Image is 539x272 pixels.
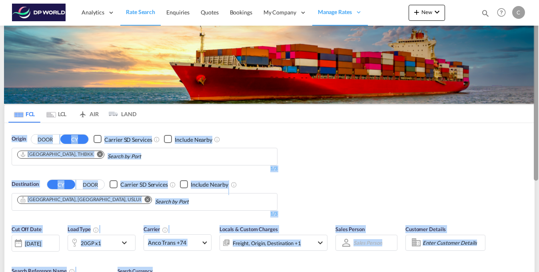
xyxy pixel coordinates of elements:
button: CY [47,180,75,189]
md-tab-item: LCL [40,105,72,123]
span: Sales Person [335,226,365,232]
md-chips-wrap: Chips container. Use arrow keys to select chips. [16,148,187,163]
div: Press delete to remove this chip. [20,151,95,158]
button: DOOR [76,180,104,189]
img: c08ca190194411f088ed0f3ba295208c.png [12,4,66,22]
span: Anco Trans +74 [148,239,200,247]
span: Rate Search [126,8,155,15]
div: Louisville, KY, USLUI [20,196,141,203]
md-icon: icon-chevron-down [432,7,442,17]
div: 20GP x1icon-chevron-down [68,235,136,251]
span: New [412,9,442,15]
div: Freight Origin Destination Factory Stuffing [233,238,301,249]
button: CY [60,135,88,144]
button: Remove [92,151,104,159]
button: Remove [140,196,152,204]
md-icon: Unchecked: Search for CY (Container Yard) services for all selected carriers.Checked : Search for... [154,136,160,143]
div: Freight Origin Destination Factory Stuffingicon-chevron-down [220,235,327,251]
span: Load Type [68,226,99,232]
div: 20GP x1 [81,238,101,249]
div: Help [495,6,512,20]
span: Locals & Custom Charges [220,226,278,232]
div: C [512,6,525,19]
md-icon: icon-plus 400-fg [412,7,421,17]
span: Quotes [201,9,218,16]
div: Press delete to remove this chip. [20,196,143,203]
span: Manage Rates [318,8,352,16]
img: LCL+%26+FCL+BACKGROUND.png [4,26,535,104]
input: Enter Customer Details [423,237,483,249]
md-checkbox: Checkbox No Ink [94,135,152,143]
span: Origin [12,135,26,143]
md-tab-item: AIR [72,105,104,123]
md-icon: icon-airplane [78,109,88,115]
md-icon: icon-chevron-down [120,238,133,248]
md-checkbox: Checkbox No Ink [110,180,168,189]
button: icon-plus 400-fgNewicon-chevron-down [409,5,445,21]
span: Carrier [144,226,168,232]
div: Bangkok, THBKK [20,151,94,158]
span: Customer Details [405,226,446,232]
md-icon: Unchecked: Ignores neighbouring ports when fetching rates.Checked : Includes neighbouring ports w... [214,136,220,143]
md-select: Sales Person [353,237,383,249]
md-icon: Unchecked: Search for CY (Container Yard) services for all selected carriers.Checked : Search for... [170,181,176,188]
span: Analytics [82,8,104,16]
div: 1/3 [12,211,277,218]
div: Include Nearby [191,181,228,189]
div: [DATE] [12,235,60,252]
input: Chips input. [155,195,231,208]
md-tab-item: LAND [104,105,136,123]
md-icon: The selected Trucker/Carrierwill be displayed in the rate results If the rates are from another f... [162,227,168,233]
md-checkbox: Checkbox No Ink [180,180,228,189]
span: Destination [12,180,39,188]
md-checkbox: Checkbox No Ink [164,135,212,143]
div: icon-magnify [481,9,490,21]
div: Carrier SD Services [104,136,152,144]
span: Enquiries [166,9,190,16]
span: Help [495,6,508,19]
span: Bookings [230,9,252,16]
div: Include Nearby [175,136,212,144]
md-pagination-wrapper: Use the left and right arrow keys to navigate between tabs [8,105,136,123]
span: My Company [264,8,296,16]
span: Cut Off Date [12,226,42,232]
md-datepicker: Select [12,251,18,262]
md-icon: icon-chevron-down [315,238,325,248]
md-icon: Unchecked: Ignores neighbouring ports when fetching rates.Checked : Includes neighbouring ports w... [231,181,237,188]
input: Chips input. [108,150,184,163]
div: Carrier SD Services [120,181,168,189]
div: [DATE] [25,240,41,247]
div: 1/3 [12,165,277,172]
button: DOOR [31,135,59,144]
md-icon: icon-magnify [481,9,490,18]
md-chips-wrap: Chips container. Use arrow keys to select chips. [16,193,234,208]
md-icon: icon-information-outline [93,227,99,233]
md-tab-item: FCL [8,105,40,123]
